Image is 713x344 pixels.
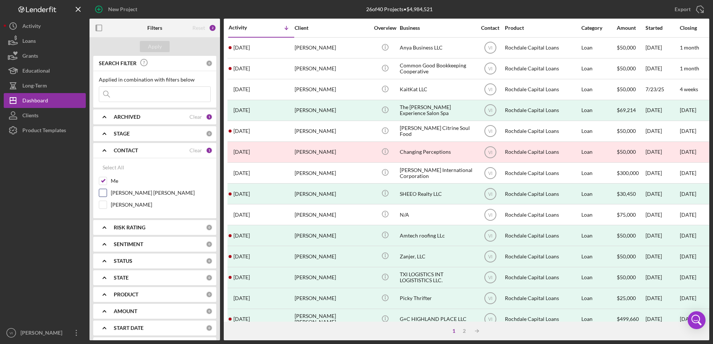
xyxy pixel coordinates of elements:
[295,205,369,224] div: [PERSON_NAME]
[206,291,213,298] div: 0
[295,246,369,266] div: [PERSON_NAME]
[114,131,130,137] b: STAGE
[581,25,616,31] div: Category
[111,189,211,197] label: [PERSON_NAME] [PERSON_NAME]
[646,309,679,329] div: [DATE]
[680,254,696,259] div: [DATE]
[295,309,369,329] div: [PERSON_NAME] [PERSON_NAME]
[4,63,86,78] a: Educational
[646,184,679,204] div: [DATE]
[680,274,696,280] div: [DATE]
[617,142,645,162] div: $50,000
[371,25,399,31] div: Overview
[505,101,579,120] div: Rochdale Capital Loans
[646,142,679,162] div: [DATE]
[488,233,492,238] text: VI
[505,38,579,58] div: Rochdale Capital Loans
[400,25,474,31] div: Business
[189,114,202,120] div: Clear
[192,25,205,31] div: Reset
[581,205,616,224] div: Loan
[233,128,250,134] time: 2025-07-15 17:25
[488,108,492,113] text: VI
[617,205,645,224] div: $75,000
[22,108,38,125] div: Clients
[488,191,492,197] text: VI
[111,177,211,185] label: Me
[19,325,67,342] div: [PERSON_NAME]
[646,268,679,287] div: [DATE]
[505,59,579,79] div: Rochdale Capital Loans
[680,65,699,71] time: 1 month
[4,93,86,108] button: Dashboard
[646,101,679,120] div: [DATE]
[459,328,469,334] div: 2
[646,59,679,79] div: [DATE]
[505,142,579,162] div: Rochdale Capital Loans
[233,316,250,322] time: 2024-08-13 15:57
[680,170,696,176] time: [DATE]
[147,25,162,31] b: Filters
[99,60,136,66] b: SEARCH FILTER
[400,101,474,120] div: The [PERSON_NAME] Experience Salon Spa
[488,150,492,155] text: VI
[4,19,86,34] button: Activity
[111,201,211,208] label: [PERSON_NAME]
[233,86,250,92] time: 2025-07-23 19:30
[206,274,213,281] div: 0
[680,128,696,134] time: [DATE]
[581,246,616,266] div: Loan
[22,78,47,95] div: Long-Term
[617,268,645,287] div: $50,000
[400,142,474,162] div: Changing Perceptions
[233,212,250,218] time: 2025-03-17 23:02
[22,93,48,110] div: Dashboard
[4,34,86,48] a: Loans
[4,123,86,138] a: Product Templates
[99,77,211,83] div: Applied in combination with filters below
[295,59,369,79] div: [PERSON_NAME]
[206,241,213,248] div: 0
[295,142,369,162] div: [PERSON_NAME]
[233,107,250,113] time: 2025-07-22 01:54
[646,205,679,224] div: [DATE]
[617,38,645,58] div: $50,000
[488,296,492,301] text: VI
[4,325,86,340] button: VI[PERSON_NAME]
[108,2,137,17] div: New Project
[400,246,474,266] div: Zanjer, LLC
[22,48,38,65] div: Grants
[233,191,250,197] time: 2025-04-06 13:34
[505,268,579,287] div: Rochdale Capital Loans
[646,121,679,141] div: [DATE]
[4,108,86,123] button: Clients
[103,160,124,175] div: Select All
[680,86,698,92] time: 4 weeks
[646,38,679,58] div: [DATE]
[114,114,140,120] b: ARCHIVED
[680,233,696,239] div: [DATE]
[680,211,696,218] time: [DATE]
[89,2,145,17] button: New Project
[505,226,579,245] div: Rochdale Capital Loans
[114,325,144,331] b: START DATE
[505,289,579,308] div: Rochdale Capital Loans
[295,38,369,58] div: [PERSON_NAME]
[4,48,86,63] button: Grants
[505,205,579,224] div: Rochdale Capital Loans
[581,184,616,204] div: Loan
[400,38,474,58] div: Anya Business LLC
[488,129,492,134] text: VI
[617,246,645,266] div: $50,000
[688,311,706,329] div: Open Intercom Messenger
[233,170,250,176] time: 2025-05-13 16:31
[233,45,250,51] time: 2025-08-09 00:24
[295,101,369,120] div: [PERSON_NAME]
[400,205,474,224] div: N/A
[617,121,645,141] div: $50,000
[646,25,679,31] div: Started
[581,309,616,329] div: Loan
[581,268,616,287] div: Loan
[9,331,13,335] text: VI
[488,45,492,51] text: VI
